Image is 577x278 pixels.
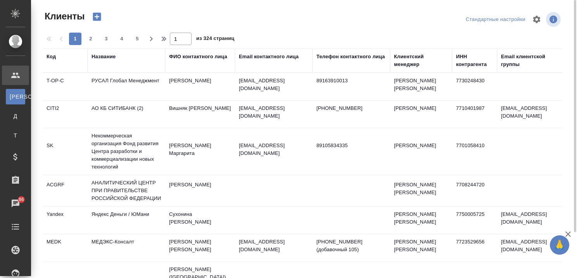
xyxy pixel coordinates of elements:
[43,138,88,165] td: SK
[390,73,452,100] td: [PERSON_NAME] [PERSON_NAME]
[43,10,85,23] span: Клиенты
[10,132,21,139] span: Т
[169,53,227,61] div: ФИО контактного лица
[316,142,386,149] p: 89105834335
[14,196,29,203] span: 86
[165,101,235,128] td: Вишняк [PERSON_NAME]
[527,10,546,29] span: Настроить таблицу
[452,138,497,165] td: 7701058410
[116,33,128,45] button: 4
[85,35,97,43] span: 2
[196,34,234,45] span: из 324 страниц
[2,194,29,213] a: 86
[88,73,165,100] td: РУСАЛ Глобал Менеджмент
[452,73,497,100] td: 7730248430
[165,234,235,261] td: [PERSON_NAME] [PERSON_NAME]
[92,53,116,61] div: Название
[131,33,143,45] button: 5
[456,53,493,68] div: ИНН контрагента
[43,207,88,234] td: Yandex
[88,234,165,261] td: МЕДЭКС-Консалт
[452,101,497,128] td: 7710401987
[553,237,566,253] span: 🙏
[10,93,21,101] span: [PERSON_NAME]
[10,112,21,120] span: Д
[239,53,299,61] div: Email контактного лица
[390,234,452,261] td: [PERSON_NAME] [PERSON_NAME]
[239,104,309,120] p: [EMAIL_ADDRESS][DOMAIN_NAME]
[6,128,25,143] a: Т
[390,177,452,204] td: [PERSON_NAME] [PERSON_NAME]
[88,101,165,128] td: АО КБ СИТИБАНК (2)
[165,73,235,100] td: [PERSON_NAME]
[239,142,309,157] p: [EMAIL_ADDRESS][DOMAIN_NAME]
[452,177,497,204] td: 7708244720
[390,207,452,234] td: [PERSON_NAME] [PERSON_NAME]
[165,138,235,165] td: [PERSON_NAME] Маргарита
[47,53,56,61] div: Код
[546,12,562,27] span: Посмотреть информацию
[316,238,386,254] p: [PHONE_NUMBER] (добавочный 105)
[100,33,112,45] button: 3
[316,77,386,85] p: 89163910013
[165,177,235,204] td: [PERSON_NAME]
[85,33,97,45] button: 2
[316,53,385,61] div: Телефон контактного лица
[452,234,497,261] td: 7723529656
[6,89,25,104] a: [PERSON_NAME]
[464,14,527,26] div: split button
[43,73,88,100] td: T-OP-C
[6,108,25,124] a: Д
[497,101,567,128] td: [EMAIL_ADDRESS][DOMAIN_NAME]
[88,10,106,23] button: Создать
[501,53,563,68] div: Email клиентской группы
[394,53,448,68] div: Клиентский менеджер
[497,207,567,234] td: [EMAIL_ADDRESS][DOMAIN_NAME]
[131,35,143,43] span: 5
[165,207,235,234] td: Сухонина [PERSON_NAME]
[316,104,386,112] p: [PHONE_NUMBER]
[88,128,165,175] td: Некоммерческая организация Фонд развития Центра разработки и коммерциализации новых технологий
[239,77,309,92] p: [EMAIL_ADDRESS][DOMAIN_NAME]
[390,101,452,128] td: [PERSON_NAME]
[390,138,452,165] td: [PERSON_NAME]
[497,234,567,261] td: [EMAIL_ADDRESS][DOMAIN_NAME]
[116,35,128,43] span: 4
[43,101,88,128] td: CITI2
[43,177,88,204] td: ACGRF
[88,175,165,206] td: АНАЛИТИЧЕСКИЙ ЦЕНТР ПРИ ПРАВИТЕЛЬСТВЕ РОССИЙСКОЙ ФЕДЕРАЦИИ
[452,207,497,234] td: 7750005725
[43,234,88,261] td: MEDK
[550,235,569,255] button: 🙏
[100,35,112,43] span: 3
[239,238,309,254] p: [EMAIL_ADDRESS][DOMAIN_NAME]
[88,207,165,234] td: Яндекс Деньги / ЮМани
